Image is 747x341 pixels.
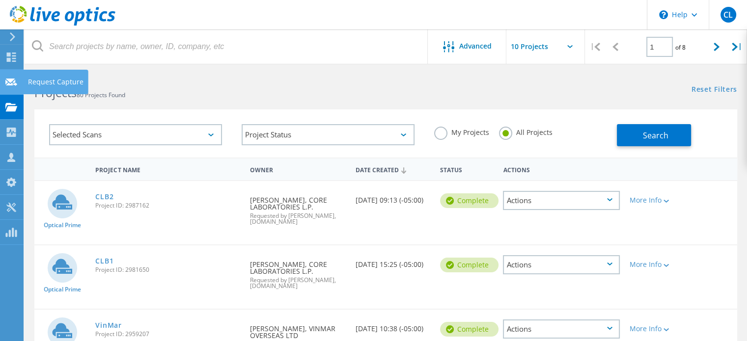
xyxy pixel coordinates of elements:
a: CLB2 [95,193,113,200]
a: Reset Filters [692,86,737,94]
input: Search projects by name, owner, ID, company, etc [25,29,428,64]
span: Optical Prime [44,287,81,292]
span: CL [723,11,733,19]
div: Complete [440,258,498,272]
div: Project Status [242,124,415,145]
label: All Projects [499,127,553,136]
label: My Projects [434,127,489,136]
div: Actions [503,191,620,210]
button: Search [617,124,691,146]
span: Optical Prime [44,222,81,228]
div: Project Name [90,160,245,178]
span: Project ID: 2987162 [95,203,240,209]
div: More Info [630,261,676,268]
div: | [727,29,747,64]
div: | [585,29,605,64]
div: [DATE] 09:13 (-05:00) [351,181,435,213]
div: Complete [440,322,498,337]
div: Date Created [351,160,435,179]
span: 80 Projects Found [77,91,125,99]
div: [PERSON_NAME], CORE LABORATORIES L.P. [245,245,351,299]
a: VinMar [95,322,121,329]
a: CLB1 [95,258,113,264]
div: [DATE] 15:25 (-05:00) [351,245,435,278]
svg: \n [659,10,668,19]
div: Selected Scans [49,124,222,145]
span: of 8 [675,43,686,52]
div: [PERSON_NAME], CORE LABORATORIES L.P. [245,181,351,235]
span: Requested by [PERSON_NAME], [DOMAIN_NAME] [250,213,346,225]
div: Actions [498,160,625,178]
a: Live Optics Dashboard [10,21,115,27]
div: More Info [630,325,676,332]
div: Request Capture [28,79,83,85]
span: Project ID: 2981650 [95,267,240,273]
div: More Info [630,197,676,204]
div: Complete [440,193,498,208]
span: Project ID: 2959207 [95,331,240,337]
span: Requested by [PERSON_NAME], [DOMAIN_NAME] [250,277,346,289]
div: Actions [503,255,620,274]
div: Actions [503,319,620,339]
span: Advanced [459,43,492,50]
div: Status [435,160,498,178]
span: Search [643,130,668,141]
div: Owner [245,160,351,178]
